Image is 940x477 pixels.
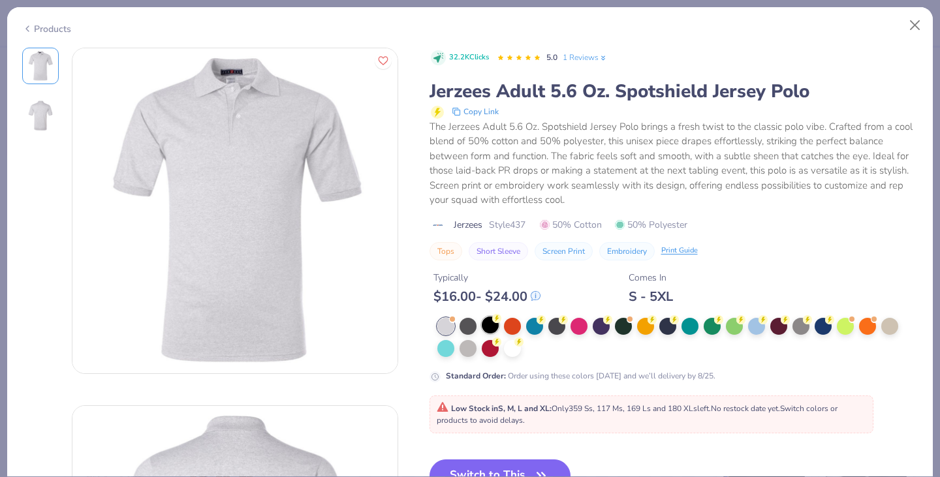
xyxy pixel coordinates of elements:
button: Short Sleeve [469,242,528,260]
img: Front [72,48,398,373]
div: Products [22,22,71,36]
div: Jerzees Adult 5.6 Oz. Spotshield Jersey Polo [430,79,918,104]
span: No restock date yet. [711,403,780,414]
strong: Standard Order : [446,371,506,381]
div: Comes In [629,271,673,285]
div: Order using these colors [DATE] and we’ll delivery by 8/25. [446,370,715,382]
img: brand logo [430,220,447,230]
img: Back [25,100,56,131]
button: Tops [430,242,462,260]
img: Front [25,50,56,82]
span: 32.2K Clicks [449,52,489,63]
button: Close [903,13,928,38]
div: Typically [433,271,540,285]
strong: Low Stock in S, M, L and XL : [451,403,552,414]
div: 5.0 Stars [497,48,541,69]
div: S - 5XL [629,288,673,305]
button: Embroidery [599,242,655,260]
span: 50% Cotton [540,218,602,232]
span: 5.0 [546,52,557,63]
button: Like [375,52,392,69]
span: 50% Polyester [615,218,687,232]
div: $ 16.00 - $ 24.00 [433,288,540,305]
span: Style 437 [489,218,525,232]
div: The Jerzees Adult 5.6 Oz. Spotshield Jersey Polo brings a fresh twist to the classic polo vibe. C... [430,119,918,208]
span: Jerzees [454,218,482,232]
div: Print Guide [661,245,698,256]
button: copy to clipboard [448,104,503,119]
button: Screen Print [535,242,593,260]
a: 1 Reviews [563,52,608,63]
span: Only 359 Ss, 117 Ms, 169 Ls and 180 XLs left. Switch colors or products to avoid delays. [437,403,838,425]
